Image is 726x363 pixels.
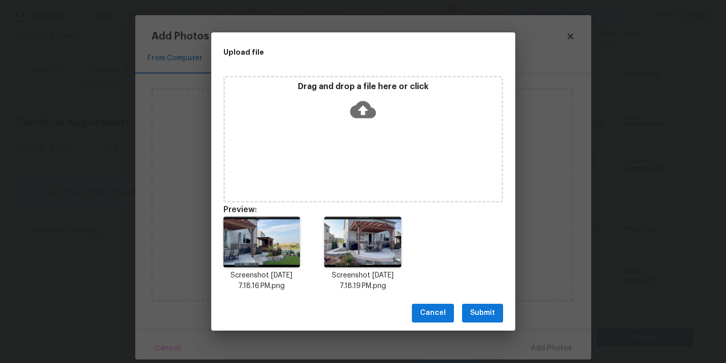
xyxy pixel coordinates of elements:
h2: Upload file [223,47,457,58]
img: QYlIkBAQhAAAIQgAAEIAABCEAAAhCAAAQgAAEIQAACEIAABCAAAQhAAAIQgAAEIAABCEAAAhCAAAQgAAEI9EKABuheMCICAQh... [324,217,401,267]
p: Screenshot [DATE] 7.18.16 PM.png [223,270,300,292]
button: Submit [462,304,503,322]
img: mjlwVC744UYAAAAASUVORK5CYII= [223,217,300,267]
p: Screenshot [DATE] 7.18.19 PM.png [324,270,401,292]
span: Cancel [420,307,446,319]
span: Submit [470,307,495,319]
button: Cancel [412,304,454,322]
p: Drag and drop a file here or click [225,82,502,92]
